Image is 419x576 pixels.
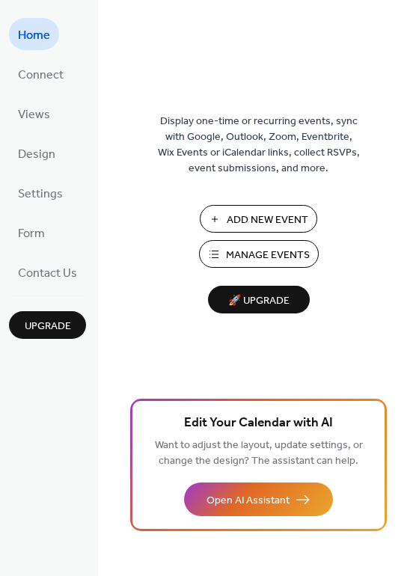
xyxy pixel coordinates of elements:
[155,435,363,471] span: Want to adjust the layout, update settings, or change the design? The assistant can help.
[158,114,360,177] span: Display one-time or recurring events, sync with Google, Outlook, Zoom, Eventbrite, Wix Events or ...
[227,212,308,228] span: Add New Event
[199,240,319,268] button: Manage Events
[9,58,73,90] a: Connect
[9,18,59,50] a: Home
[9,97,59,129] a: Views
[184,413,333,434] span: Edit Your Calendar with AI
[226,248,310,263] span: Manage Events
[9,137,64,169] a: Design
[25,319,71,334] span: Upgrade
[9,256,86,288] a: Contact Us
[18,64,64,87] span: Connect
[208,286,310,313] button: 🚀 Upgrade
[18,262,77,285] span: Contact Us
[18,24,50,47] span: Home
[18,222,45,245] span: Form
[9,177,72,209] a: Settings
[18,143,55,166] span: Design
[200,205,317,233] button: Add New Event
[18,103,50,126] span: Views
[9,311,86,339] button: Upgrade
[207,493,290,509] span: Open AI Assistant
[9,216,54,248] a: Form
[184,482,333,516] button: Open AI Assistant
[18,183,63,206] span: Settings
[217,291,301,311] span: 🚀 Upgrade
